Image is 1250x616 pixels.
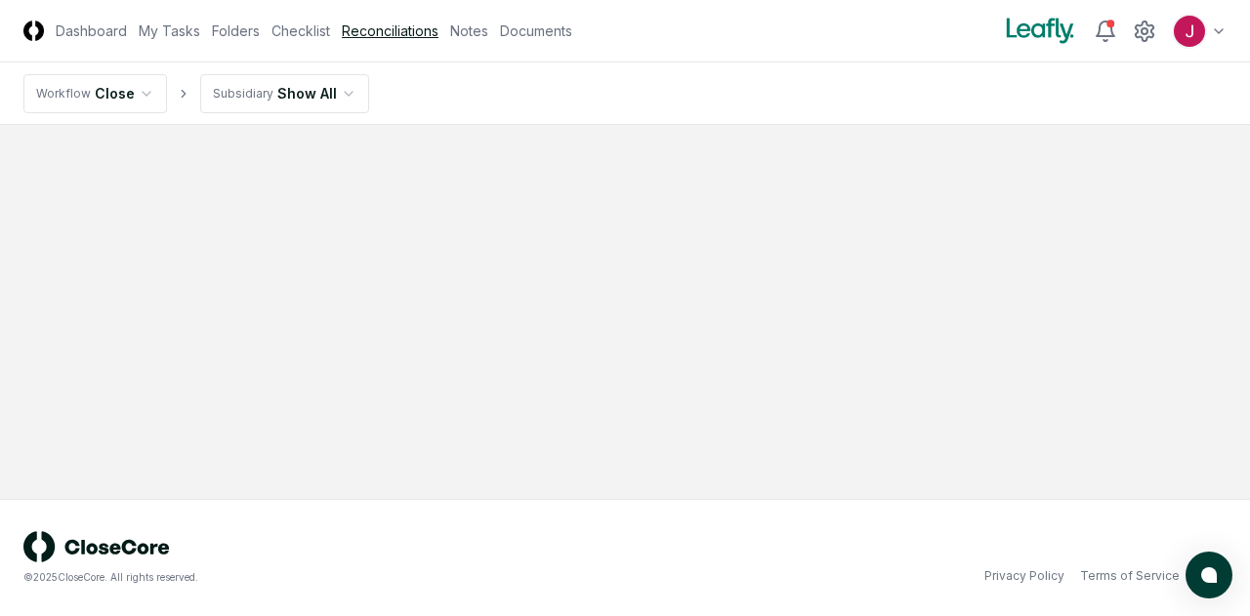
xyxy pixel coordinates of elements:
nav: breadcrumb [23,74,369,113]
a: Reconciliations [342,21,438,41]
div: Workflow [36,85,91,103]
div: © 2025 CloseCore. All rights reserved. [23,570,625,585]
a: Checklist [271,21,330,41]
a: Dashboard [56,21,127,41]
a: Documents [500,21,572,41]
a: Terms of Service [1080,567,1180,585]
button: atlas-launcher [1186,552,1232,598]
img: logo [23,531,170,562]
a: Folders [212,21,260,41]
a: Privacy Policy [984,567,1064,585]
div: Subsidiary [213,85,273,103]
img: ACg8ocJfBSitaon9c985KWe3swqK2kElzkAv-sHk65QWxGQz4ldowg=s96-c [1174,16,1205,47]
a: Notes [450,21,488,41]
img: Leafly logo [1002,16,1078,47]
img: Logo [23,21,44,41]
a: My Tasks [139,21,200,41]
